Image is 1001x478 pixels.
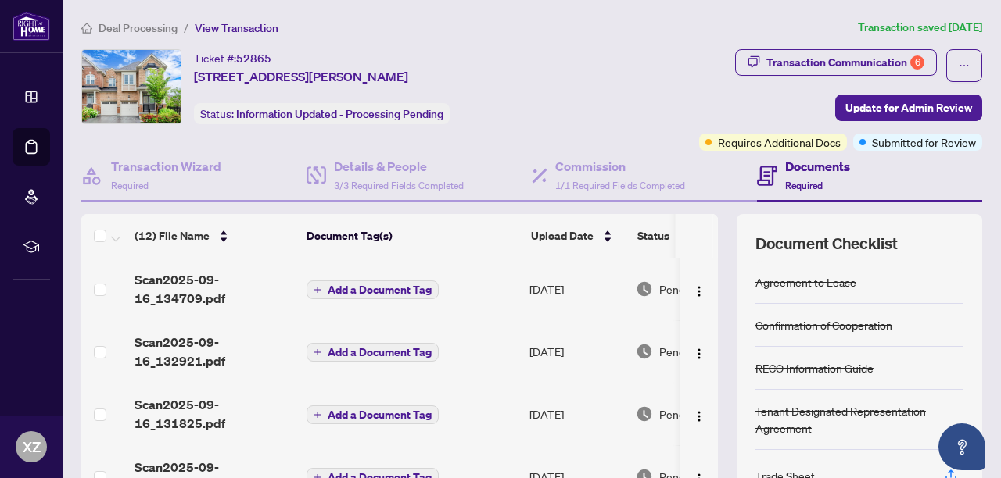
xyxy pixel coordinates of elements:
span: 3/3 Required Fields Completed [334,180,464,191]
div: Confirmation of Cooperation [755,316,892,334]
button: Logo [687,339,712,364]
span: (12) File Name [135,227,210,244]
div: Tenant Designated Representation Agreement [755,402,963,437]
button: Update for Admin Review [835,95,982,121]
h4: Commission [555,157,685,176]
img: Logo [693,348,705,360]
img: Document Status [636,405,653,423]
span: Required [785,180,823,191]
h4: Transaction Wizard [111,157,221,176]
div: Transaction Communication [766,50,924,75]
td: [DATE] [523,320,630,383]
th: Status [631,214,764,258]
h4: Documents [785,157,850,176]
span: View Transaction [195,21,278,35]
span: Scan2025-09-16_132921.pdf [135,333,294,370]
button: Add a Document Tag [307,280,439,300]
span: XZ [23,436,41,458]
span: Deal Processing [99,21,178,35]
span: Upload Date [531,227,594,244]
img: Logo [693,410,705,423]
span: Update for Admin Review [845,95,972,120]
button: Add a Document Tag [307,342,439,362]
img: Document Status [636,280,653,298]
span: plus [314,286,321,294]
h4: Details & People [334,157,464,176]
span: Requires Additional Docs [718,134,841,151]
span: Information Updated - Processing Pending [236,107,443,121]
span: Required [111,180,149,191]
button: Add a Document Tag [307,280,439,299]
span: Add a Document Tag [328,284,432,295]
span: Status [637,227,669,244]
li: / [184,19,188,37]
article: Transaction saved [DATE] [858,19,982,37]
div: Ticket #: [194,49,271,67]
span: Scan2025-09-16_131825.pdf [135,395,294,433]
div: Status: [194,103,450,124]
span: Pending Review [659,280,737,298]
div: RECO Information Guide [755,359,874,376]
button: Open asap [938,423,985,470]
img: logo [13,12,50,41]
button: Add a Document Tag [307,343,439,362]
button: Add a Document Tag [307,405,439,424]
img: Document Status [636,343,653,360]
span: 1/1 Required Fields Completed [555,180,685,191]
button: Logo [687,276,712,301]
span: Pending Review [659,343,737,360]
td: [DATE] [523,258,630,320]
span: plus [314,411,321,419]
th: Document Tag(s) [300,214,525,258]
span: home [81,23,92,34]
span: Pending Review [659,405,737,423]
span: ellipsis [959,60,970,71]
img: IMG-N12312260_1.jpg [82,50,181,123]
button: Add a Document Tag [307,405,439,425]
span: Add a Document Tag [328,347,432,358]
button: Transaction Communication6 [735,49,937,76]
span: Scan2025-09-16_134709.pdf [135,270,294,308]
div: 6 [910,55,924,70]
span: plus [314,348,321,356]
img: Logo [693,285,705,298]
span: 52865 [236,52,271,66]
span: Submitted for Review [872,134,976,151]
th: Upload Date [525,214,631,258]
div: Agreement to Lease [755,273,856,291]
th: (12) File Name [128,214,300,258]
span: [STREET_ADDRESS][PERSON_NAME] [194,67,408,86]
button: Logo [687,401,712,426]
td: [DATE] [523,383,630,445]
span: Add a Document Tag [328,409,432,420]
span: Document Checklist [755,233,898,255]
